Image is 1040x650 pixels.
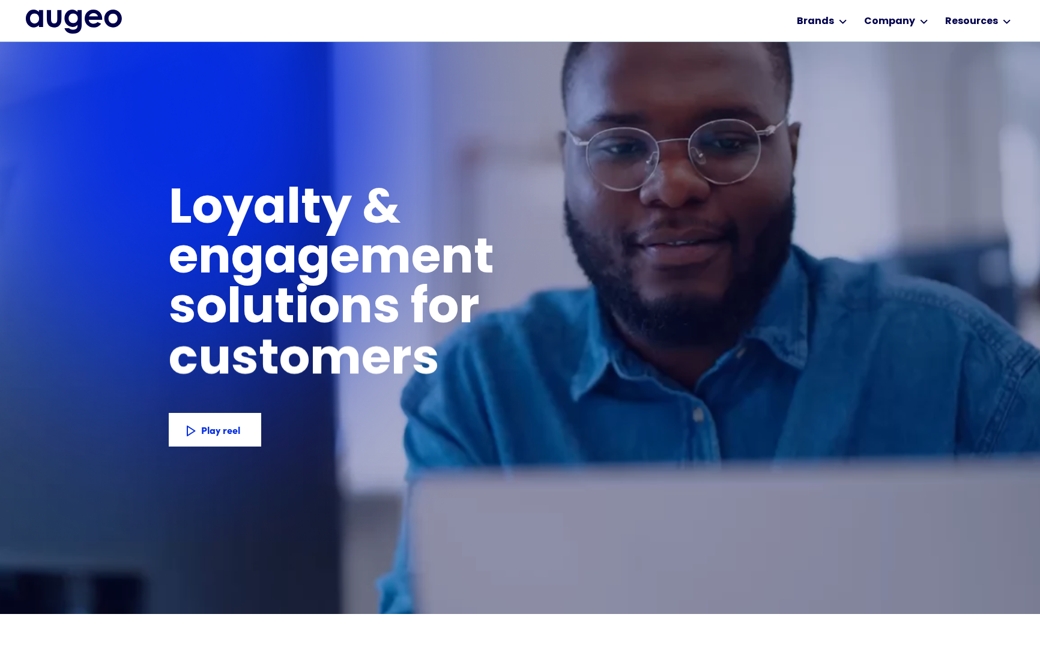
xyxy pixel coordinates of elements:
[169,336,466,386] h1: customers
[169,413,261,447] a: Play reel
[945,14,998,29] div: Resources
[26,10,122,35] a: home
[169,185,688,335] h1: Loyalty & engagement solutions for
[864,14,915,29] div: Company
[797,14,834,29] div: Brands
